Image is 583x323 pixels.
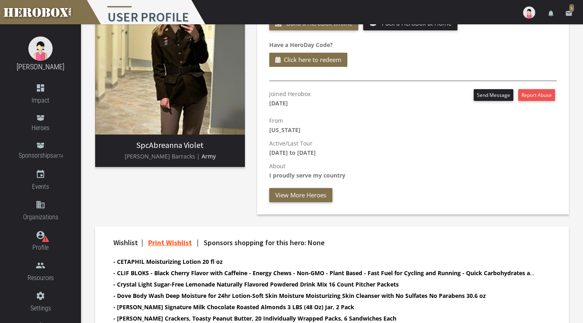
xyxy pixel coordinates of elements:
[113,302,536,312] li: Kirkland Signature Milk Chocolate Roasted Almonds 3 LBS (48 Oz) Jar, 2 Pack
[269,126,300,134] b: [US_STATE]
[53,154,63,159] small: BETA
[113,280,399,288] b: - Crystal Light Sugar-Free Lemonade Naturally Flavored Powdered Drink Mix 16 Count Pitcher Packets
[269,188,332,202] button: View More Heroes
[547,10,555,17] i: notifications
[113,257,536,266] li: CETAPHIL Moisturizing Lotion 20 fl oz
[204,238,325,247] span: Sponsors shopping for this hero: None
[569,4,574,12] span: 5
[113,314,396,322] b: - [PERSON_NAME] Crackers, Toasty Peanut Butter, 20 Individually Wrapped Packs, 6 Sandwiches Each
[141,238,143,247] span: |
[518,89,555,101] button: Report Abuse
[125,152,200,160] span: [PERSON_NAME] Barracks |
[565,10,572,17] i: email
[269,139,557,157] p: Active/Last Tour
[113,258,223,265] b: - CETAPHIL Moisturizing Lotion 20 fl oz
[269,53,347,67] button: Click here to redeem
[113,268,536,278] li: CLIF BLOKS - Black Cherry Flavor with Caffeine - Energy Chews - Non-GMO - Plant Based - Fast Fuel...
[113,239,536,247] h4: Wishlist
[102,141,238,150] h3: Abreanna Violet
[269,171,345,179] b: I proudly serve my country
[269,89,311,108] p: Joined Herobox
[113,314,536,323] li: Lance Sandwich Crackers, Toasty Peanut Butter, 20 Individually Wrapped Packs, 6 Sandwiches Each
[202,152,216,160] span: Army
[113,291,536,300] li: Dove Body Wash Deep Moisture for 24hr Lotion-Soft Skin Moisture Moisturizing Skin Cleanser with N...
[523,6,535,19] img: user-image
[269,116,557,135] p: From
[284,55,341,65] span: Click here to redeem
[113,303,354,311] b: - [PERSON_NAME] Signature Milk Chocolate Roasted Almonds 3 LBS (48 Oz) Jar, 2 Pack
[269,99,288,107] b: [DATE]
[269,161,557,180] p: About
[148,238,192,247] a: Print Wishlist
[113,280,536,289] li: Crystal Light Sugar-Free Lemonade Naturally Flavored Powdered Drink Mix 16 Count Pitcher Packets
[197,238,199,247] span: |
[28,36,53,61] img: female.jpg
[17,62,64,71] a: [PERSON_NAME]
[269,149,316,156] b: [DATE] to [DATE]
[474,89,513,101] button: Send Message
[269,41,333,49] b: Have a HeroDay Code?
[113,292,486,299] b: - Dove Body Wash Deep Moisture for 24hr Lotion-Soft Skin Moisture Moisturizing Skin Cleanser with...
[136,140,149,150] span: Spc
